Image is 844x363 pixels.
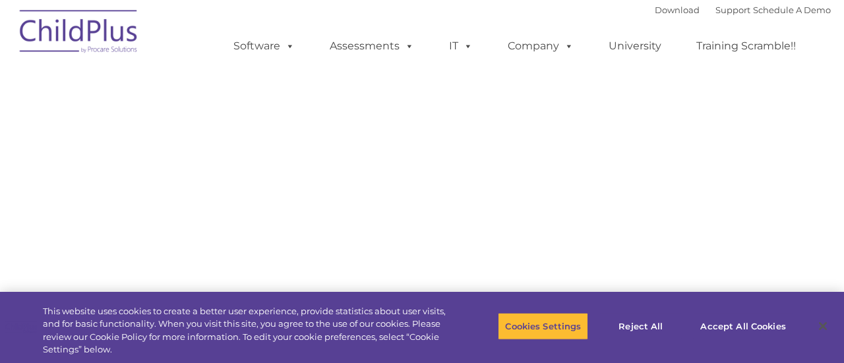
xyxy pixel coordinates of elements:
a: Assessments [316,33,427,59]
a: Company [495,33,587,59]
button: Reject All [599,313,682,341]
font: | [655,5,831,15]
a: Schedule A Demo [753,5,831,15]
img: ChildPlus by Procare Solutions [13,1,145,67]
button: Close [808,312,837,341]
a: Download [655,5,700,15]
a: IT [436,33,486,59]
button: Cookies Settings [498,313,588,341]
a: Software [220,33,308,59]
a: Support [715,5,750,15]
a: Training Scramble!! [683,33,809,59]
a: University [595,33,675,59]
div: This website uses cookies to create a better user experience, provide statistics about user visit... [43,305,464,356]
button: Accept All Cookies [693,313,793,341]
